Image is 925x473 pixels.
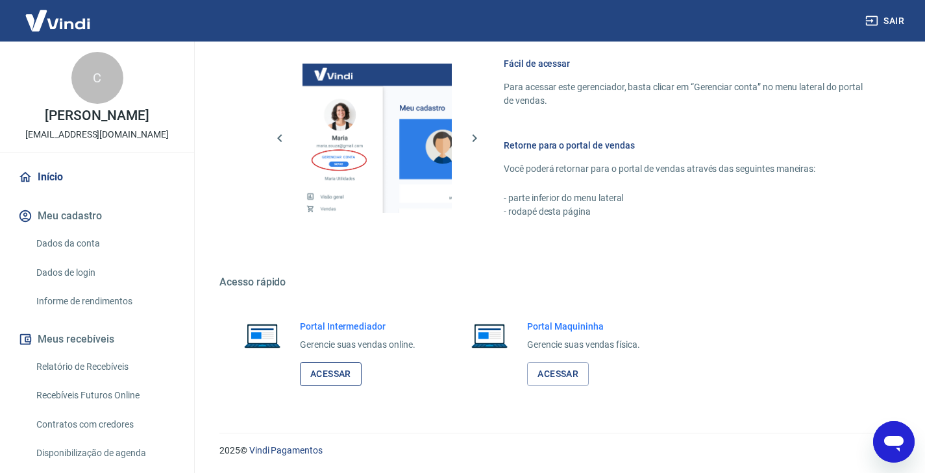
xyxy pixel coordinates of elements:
p: Gerencie suas vendas online. [300,338,415,352]
img: Vindi [16,1,100,40]
a: Vindi Pagamentos [249,445,323,455]
p: - parte inferior do menu lateral [504,191,863,205]
button: Sair [863,9,909,33]
a: Dados da conta [31,230,179,257]
div: C [71,52,123,104]
h6: Retorne para o portal de vendas [504,139,863,152]
h6: Portal Intermediador [300,320,415,333]
img: Imagem da dashboard mostrando o botão de gerenciar conta na sidebar no lado esquerdo [302,64,452,213]
a: Disponibilização de agenda [31,440,179,467]
a: Recebíveis Futuros Online [31,382,179,409]
a: Dados de login [31,260,179,286]
button: Meus recebíveis [16,325,179,354]
p: - rodapé desta página [504,205,863,219]
p: [PERSON_NAME] [45,109,149,123]
p: Gerencie suas vendas física. [527,338,640,352]
p: 2025 © [219,444,894,457]
iframe: Botão para abrir a janela de mensagens [873,421,915,463]
h6: Portal Maquininha [527,320,640,333]
h5: Acesso rápido [219,276,894,289]
a: Início [16,163,179,191]
img: Imagem de um notebook aberto [235,320,290,351]
button: Meu cadastro [16,202,179,230]
h6: Fácil de acessar [504,57,863,70]
a: Relatório de Recebíveis [31,354,179,380]
a: Acessar [527,362,589,386]
p: [EMAIL_ADDRESS][DOMAIN_NAME] [25,128,169,141]
p: Você poderá retornar para o portal de vendas através das seguintes maneiras: [504,162,863,176]
a: Contratos com credores [31,411,179,438]
a: Acessar [300,362,362,386]
a: Informe de rendimentos [31,288,179,315]
p: Para acessar este gerenciador, basta clicar em “Gerenciar conta” no menu lateral do portal de ven... [504,80,863,108]
img: Imagem de um notebook aberto [462,320,517,351]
